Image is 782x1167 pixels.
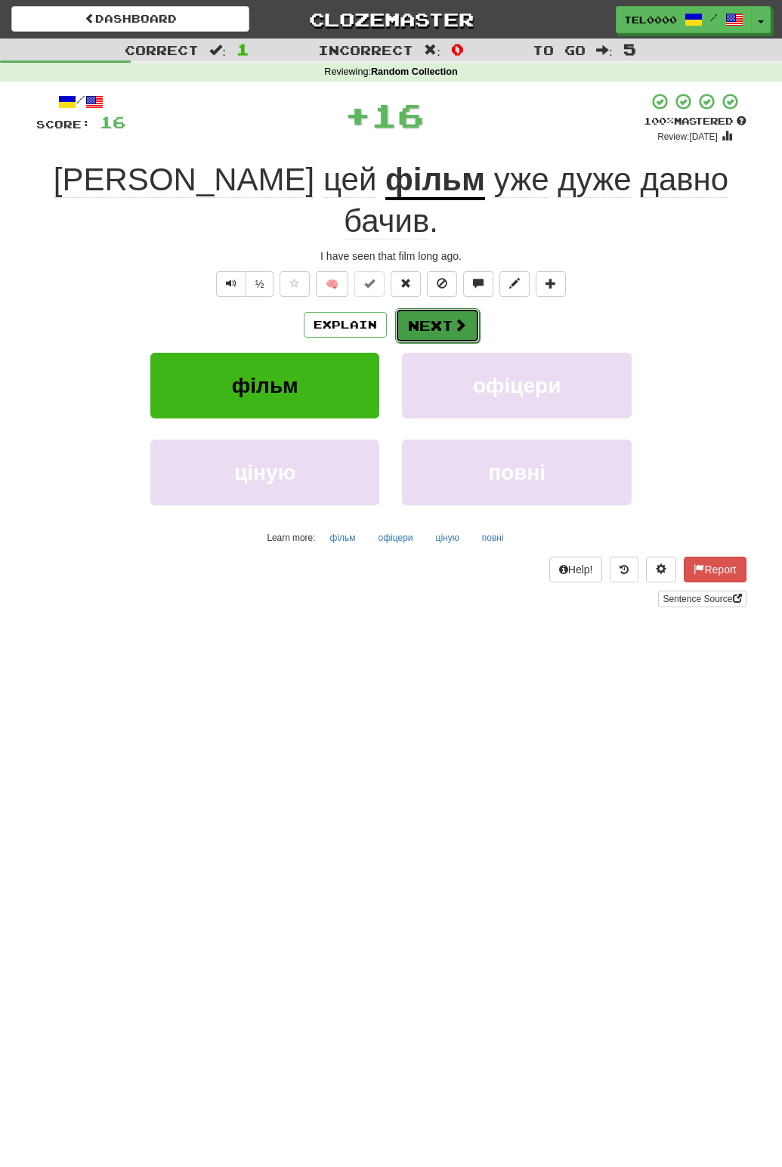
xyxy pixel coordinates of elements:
[246,271,274,297] button: ½
[54,162,314,198] span: [PERSON_NAME]
[395,308,480,343] button: Next
[150,440,379,505] button: ціную
[596,44,613,57] span: :
[234,461,295,484] span: ціную
[391,271,421,297] button: Reset to 0% Mastered (alt+r)
[427,271,457,297] button: Ignore sentence (alt+i)
[304,312,387,338] button: Explain
[316,271,348,297] button: 🧠
[657,131,718,142] small: Review: [DATE]
[644,115,746,128] div: Mastered
[640,162,728,198] span: давно
[402,440,631,505] button: повні
[36,118,91,131] span: Score:
[424,44,440,57] span: :
[488,461,546,484] span: повні
[322,526,364,549] button: фільм
[318,42,413,57] span: Incorrect
[385,162,485,200] u: фільм
[213,271,274,297] div: Text-to-speech controls
[623,40,636,58] span: 5
[232,374,298,397] span: фільм
[371,66,458,77] strong: Random Collection
[684,557,746,582] button: Report
[216,271,246,297] button: Play sentence audio (ctl+space)
[209,44,226,57] span: :
[125,42,199,57] span: Correct
[100,113,125,131] span: 16
[267,533,315,543] small: Learn more:
[533,42,586,57] span: To go
[36,249,746,264] div: I have seen that film long ago.
[236,40,249,58] span: 1
[370,526,422,549] button: офіцери
[710,12,718,23] span: /
[494,162,549,198] span: уже
[344,203,429,239] span: бачив
[499,271,530,297] button: Edit sentence (alt+d)
[463,271,493,297] button: Discuss sentence (alt+u)
[280,271,310,297] button: Favorite sentence (alt+f)
[451,40,464,58] span: 0
[272,6,510,32] a: Clozemaster
[11,6,249,32] a: Dashboard
[323,162,376,198] span: цей
[36,92,125,111] div: /
[658,591,746,607] a: Sentence Source
[344,162,728,239] span: .
[536,271,566,297] button: Add to collection (alt+a)
[616,6,752,33] a: TEL0000 /
[428,526,468,549] button: ціную
[345,92,371,137] span: +
[644,115,674,127] span: 100 %
[549,557,603,582] button: Help!
[624,13,677,26] span: TEL0000
[402,353,631,418] button: офіцери
[354,271,385,297] button: Set this sentence to 100% Mastered (alt+m)
[610,557,638,582] button: Round history (alt+y)
[558,162,631,198] span: дуже
[473,374,561,397] span: офіцери
[474,526,512,549] button: повні
[150,353,379,418] button: фільм
[371,96,424,134] span: 16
